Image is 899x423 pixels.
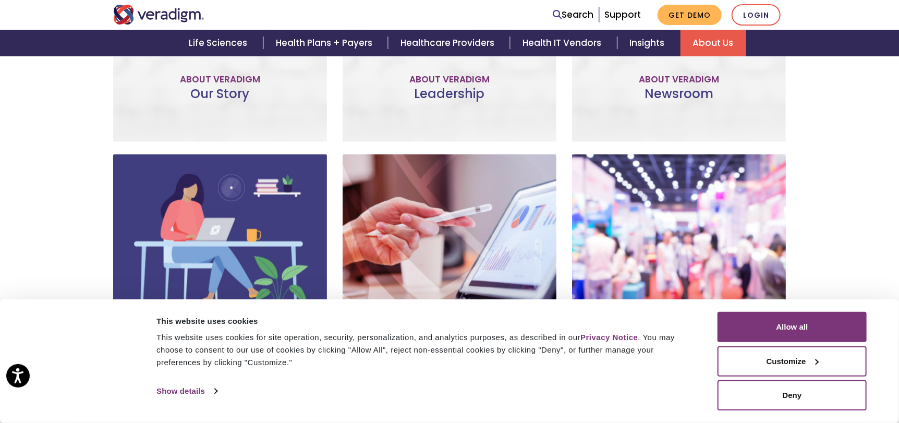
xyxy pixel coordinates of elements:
a: About Us [681,30,746,56]
a: Life Sciences [176,30,263,56]
iframe: Drift Chat Widget [699,348,886,410]
h3: Our Story [122,87,319,117]
a: Support [604,8,641,21]
button: Allow all [718,312,867,342]
p: About Veradigm [122,72,319,87]
p: About Veradigm [351,72,548,87]
a: Get Demo [658,5,722,25]
a: Login [732,4,781,26]
a: Health Plans + Payers [263,30,388,56]
a: Search [553,8,593,22]
a: Healthcare Providers [388,30,510,56]
a: Health IT Vendors [510,30,617,56]
div: This website uses cookies [156,315,694,328]
h3: Newsroom [580,87,777,117]
a: Privacy Notice [580,333,638,342]
a: Show details [156,383,217,399]
img: Veradigm logo [113,5,204,25]
h3: Leadership [351,87,548,117]
p: About Veradigm [580,72,777,87]
div: This website uses cookies for site operation, security, personalization, and analytics purposes, ... [156,331,694,369]
button: Customize [718,346,867,377]
a: Insights [617,30,681,56]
